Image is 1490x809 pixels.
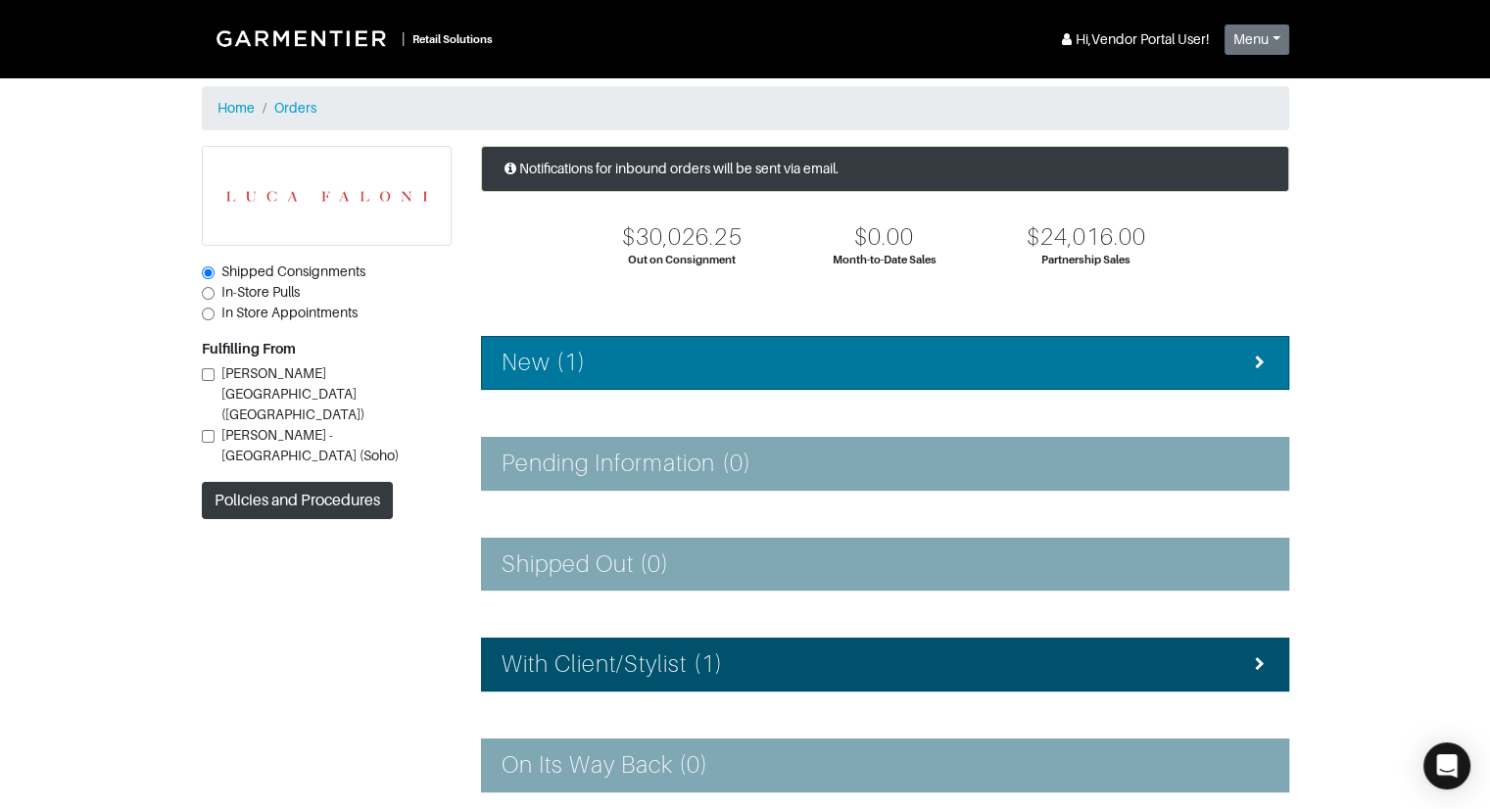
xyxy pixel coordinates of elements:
span: [PERSON_NAME][GEOGRAPHIC_DATA] ([GEOGRAPHIC_DATA]) [221,365,364,422]
img: ZM8orxK6yBQhfsfFzGBST1Bc.png [203,147,451,245]
span: In-Store Pulls [221,284,300,300]
input: [PERSON_NAME] - [GEOGRAPHIC_DATA] (Soho) [202,430,215,443]
input: Shipped Consignments [202,266,215,279]
div: $0.00 [854,223,914,252]
input: In Store Appointments [202,308,215,320]
div: Hi, Vendor Portal User ! [1058,29,1209,50]
h4: On Its Way Back (0) [502,751,709,780]
small: Retail Solutions [412,33,493,45]
h4: New (1) [502,349,586,377]
input: In-Store Pulls [202,287,215,300]
div: Open Intercom Messenger [1423,742,1470,789]
div: Partnership Sales [1041,252,1130,268]
h4: Pending Information (0) [502,450,751,478]
a: Orders [274,100,316,116]
nav: breadcrumb [202,86,1289,130]
span: In Store Appointments [221,305,358,320]
h4: With Client/Stylist (1) [502,650,723,679]
div: $30,026.25 [622,223,743,252]
a: Home [217,100,255,116]
input: [PERSON_NAME][GEOGRAPHIC_DATA] ([GEOGRAPHIC_DATA]) [202,368,215,381]
label: Fulfilling From [202,339,296,359]
div: | [402,28,405,49]
img: Garmentier [206,20,402,57]
span: Shipped Consignments [221,263,365,279]
h4: Shipped Out (0) [502,550,670,579]
a: |Retail Solutions [202,16,501,61]
button: Menu [1225,24,1289,55]
span: [PERSON_NAME] - [GEOGRAPHIC_DATA] (Soho) [221,427,399,463]
div: Notifications for inbound orders will be sent via email. [481,146,1289,192]
div: Out on Consignment [628,252,736,268]
div: $24,016.00 [1027,223,1147,252]
div: Month-to-Date Sales [833,252,937,268]
button: Policies and Procedures [202,482,393,519]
